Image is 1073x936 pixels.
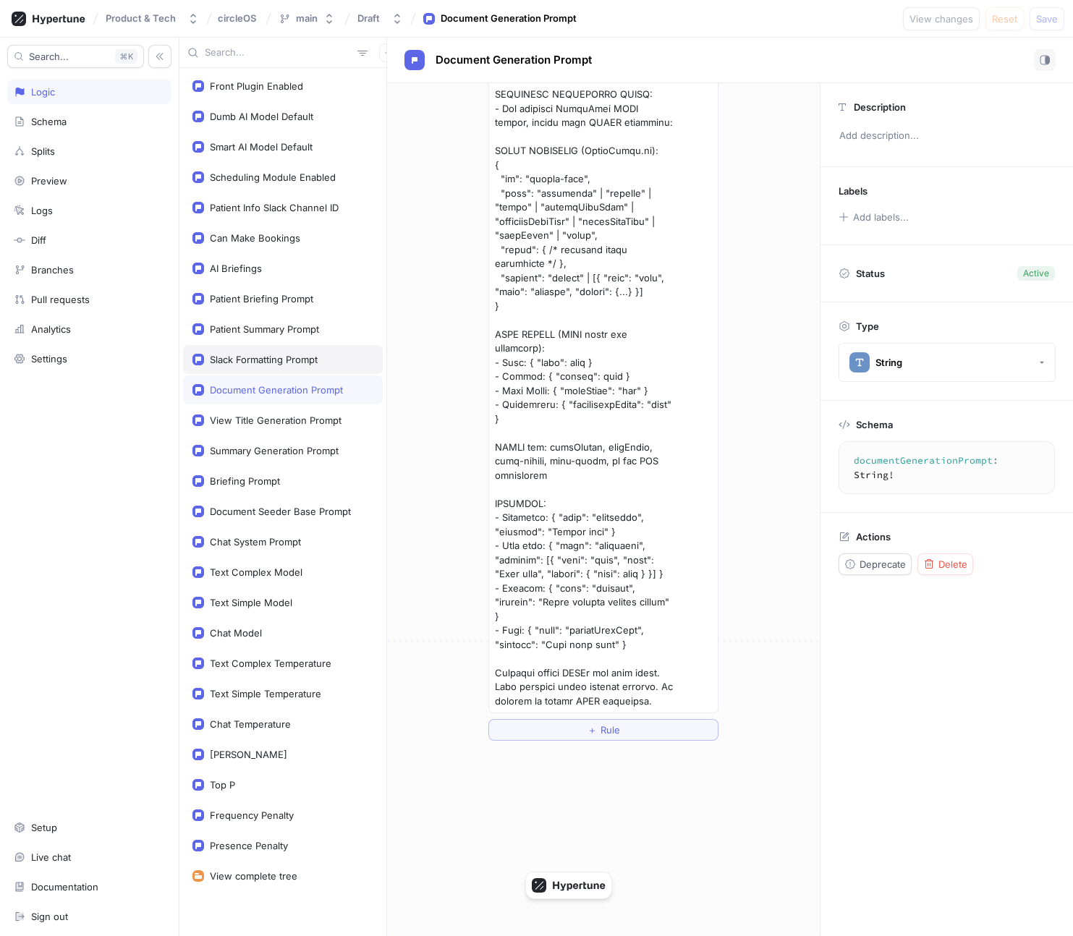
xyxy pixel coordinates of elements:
div: Document Seeder Base Prompt [210,506,351,517]
div: Active [1023,267,1049,280]
p: Schema [856,419,893,430]
div: Text Simple Model [210,597,292,608]
button: main [273,7,341,30]
div: Pull requests [31,294,90,305]
span: Reset [992,14,1017,23]
button: Draft [352,7,409,30]
div: Patient Summary Prompt [210,323,319,335]
div: Analytics [31,323,71,335]
div: Product & Tech [106,12,176,25]
div: Setup [31,822,57,833]
div: Document Generation Prompt [441,12,577,26]
div: Chat Temperature [210,718,291,730]
button: Add labels... [834,208,913,226]
span: View changes [909,14,973,23]
p: Add description... [833,124,1061,148]
p: Status [856,263,885,284]
button: View changes [903,7,980,30]
span: ＋ [588,726,597,734]
span: Document Generation Prompt [436,54,592,66]
button: Reset [985,7,1024,30]
div: Scheduling Module Enabled [210,171,336,183]
div: Diff [31,234,46,246]
div: Presence Penalty [210,840,288,851]
p: Labels [839,185,868,197]
div: Splits [31,145,55,157]
div: [PERSON_NAME] [210,749,287,760]
div: Branches [31,264,74,276]
span: Save [1036,14,1058,23]
button: String [839,343,1056,382]
div: Text Complex Model [210,566,302,578]
div: Can Make Bookings [210,232,300,244]
div: Settings [31,353,67,365]
div: Logic [31,86,55,98]
span: Deprecate [860,560,906,569]
div: Smart AI Model Default [210,141,313,153]
div: Text Simple Temperature [210,688,321,699]
p: Description [854,101,906,113]
div: String [875,357,902,369]
button: Deprecate [839,553,912,575]
div: Dumb AI Model Default [210,111,313,122]
div: Draft [357,12,380,25]
div: K [115,49,137,64]
button: Search...K [7,45,144,68]
div: Document Generation Prompt [210,384,343,396]
button: ＋Rule [488,719,718,741]
p: Actions [856,531,891,543]
span: Delete [938,560,967,569]
div: Sign out [31,911,68,922]
div: Patient Briefing Prompt [210,293,313,305]
div: Patient Info Slack Channel ID [210,202,339,213]
button: Save [1030,7,1064,30]
div: Documentation [31,881,98,893]
div: Text Complex Temperature [210,658,331,669]
span: Rule [601,726,620,734]
span: circleOS [218,13,256,23]
div: Front Plugin Enabled [210,80,303,92]
div: View Title Generation Prompt [210,414,342,426]
div: Top P [210,779,235,791]
div: AI Briefings [210,263,262,274]
p: Type [856,320,879,332]
div: Chat System Prompt [210,536,301,548]
div: Briefing Prompt [210,475,280,487]
a: Documentation [7,875,171,899]
div: Summary Generation Prompt [210,445,339,456]
button: Delete [917,553,973,575]
div: Preview [31,175,67,187]
span: Search... [29,52,69,61]
div: View complete tree [210,870,297,882]
div: Frequency Penalty [210,809,294,821]
button: Product & Tech [100,7,205,30]
div: Chat Model [210,627,262,639]
div: Logs [31,205,53,216]
input: Search... [205,46,352,60]
div: main [296,12,318,25]
div: Slack Formatting Prompt [210,354,318,365]
div: Schema [31,116,67,127]
textarea: documentGenerationPrompt: String! [845,448,1048,488]
div: Live chat [31,851,71,863]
